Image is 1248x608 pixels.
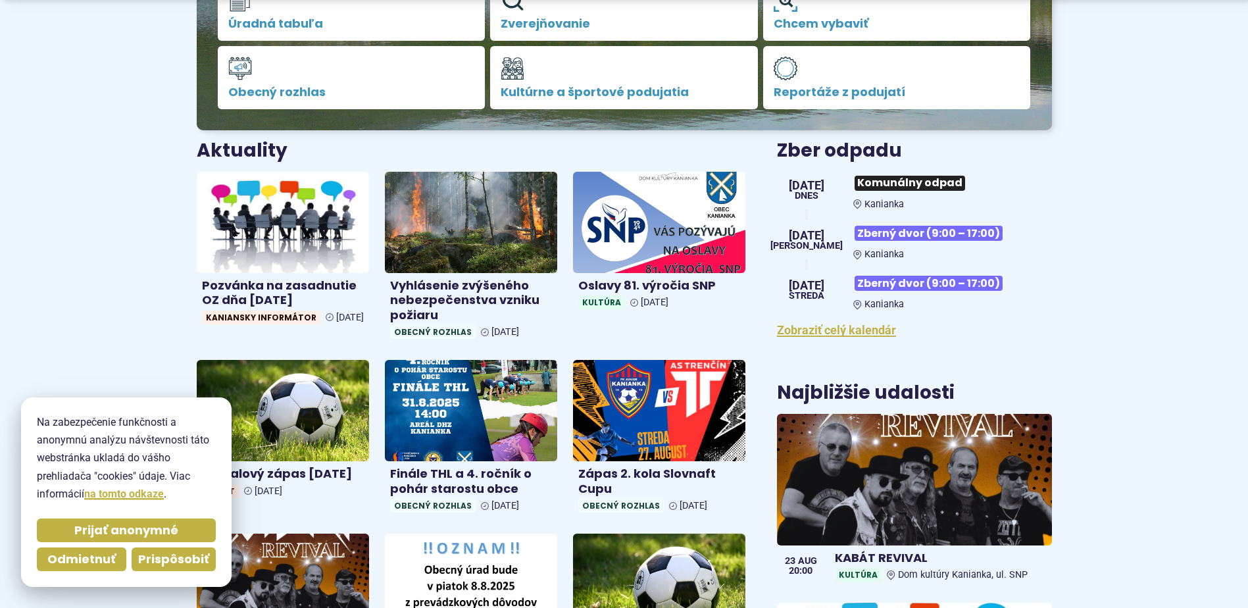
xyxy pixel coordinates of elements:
[573,360,745,518] a: Zápas 2. kola Slovnaft Cupu Obecný rozhlas [DATE]
[255,486,282,497] span: [DATE]
[385,172,557,344] a: Vyhlásenie zvýšeného nebezpečenstva vzniku požiaru Obecný rozhlas [DATE]
[774,86,1020,99] span: Reportáže z podujatí
[777,141,1051,161] h3: Zber odpadu
[777,323,896,337] a: Zobraziť celý kalendár
[789,280,824,291] span: [DATE]
[578,295,625,309] span: Kultúra
[777,270,1051,310] a: Zberný dvor (9:00 – 17:00) Kanianka [DATE] streda
[835,551,1046,566] h4: KABÁT REVIVAL
[336,312,364,323] span: [DATE]
[490,46,758,109] a: Kultúrne a športové podujatia
[197,360,369,503] a: Futbalový zápas [DATE] Šport [DATE]
[785,567,817,576] span: 20:00
[74,523,178,538] span: Prijať anonymné
[501,86,747,99] span: Kultúrne a športové podujatia
[777,170,1051,210] a: Komunálny odpad Kanianka [DATE] Dnes
[390,278,552,323] h4: Vyhlásenie zvýšeného nebezpečenstva vzniku požiaru
[390,467,552,496] h4: Finále THL a 4. ročník o pohár starostu obce
[385,360,557,518] a: Finále THL a 4. ročník o pohár starostu obce Obecný rozhlas [DATE]
[501,17,747,30] span: Zverejňovanie
[84,488,164,500] a: na tomto odkaze
[47,552,116,567] span: Odmietnuť
[785,557,795,566] span: 23
[789,291,824,301] span: streda
[777,414,1051,588] a: KABÁT REVIVAL KultúraDom kultúry Kanianka, ul. SNP 23 aug 20:00
[197,172,369,330] a: Pozvánka na zasadnutie OZ dňa [DATE] Kaniansky informátor [DATE]
[202,311,320,324] span: Kaniansky informátor
[37,413,216,503] p: Na zabezpečenie funkčnosti a anonymnú analýzu návštevnosti táto webstránka ukladá do vášho prehli...
[770,241,843,251] span: [PERSON_NAME]
[641,297,668,308] span: [DATE]
[777,383,955,403] h3: Najbližšie udalosti
[789,180,824,191] span: [DATE]
[898,569,1028,580] span: Dom kultúry Kanianka, ul. SNP
[578,467,740,496] h4: Zápas 2. kola Slovnaft Cupu
[680,500,707,511] span: [DATE]
[228,86,475,99] span: Obecný rozhlas
[864,199,904,210] span: Kanianka
[132,547,216,571] button: Prispôsobiť
[777,220,1051,260] a: Zberný dvor (9:00 – 17:00) Kanianka [DATE] [PERSON_NAME]
[789,191,824,201] span: Dnes
[228,17,475,30] span: Úradná tabuľa
[37,519,216,542] button: Prijať anonymné
[835,568,882,582] span: Kultúra
[390,325,476,339] span: Obecný rozhlas
[491,326,519,338] span: [DATE]
[864,299,904,310] span: Kanianka
[573,172,745,315] a: Oslavy 81. výročia SNP Kultúra [DATE]
[578,278,740,293] h4: Oslavy 81. výročia SNP
[774,17,1020,30] span: Chcem vybaviť
[202,278,364,308] h4: Pozvánka na zasadnutie OZ dňa [DATE]
[855,226,1003,241] span: Zberný dvor (9:00 – 17:00)
[491,500,519,511] span: [DATE]
[218,46,486,109] a: Obecný rozhlas
[855,276,1003,291] span: Zberný dvor (9:00 – 17:00)
[798,557,817,566] span: aug
[197,141,287,161] h3: Aktuality
[138,552,209,567] span: Prispôsobiť
[578,499,664,513] span: Obecný rozhlas
[390,499,476,513] span: Obecný rozhlas
[864,249,904,260] span: Kanianka
[202,467,364,482] h4: Futbalový zápas [DATE]
[770,230,843,241] span: [DATE]
[855,176,965,191] span: Komunálny odpad
[37,547,126,571] button: Odmietnuť
[763,46,1031,109] a: Reportáže z podujatí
